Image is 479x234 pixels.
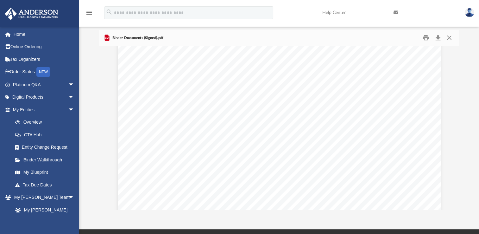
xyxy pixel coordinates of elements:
span: ! [356,87,362,184]
a: Home [4,28,84,41]
button: Download [432,33,444,43]
img: Anderson Advisors Platinum Portal [3,8,60,20]
a: Digital Productsarrow_drop_down [4,91,84,104]
a: CTA Hub [9,128,84,141]
a: My Blueprint [9,166,81,179]
img: User Pic [465,8,474,17]
span: ! [342,87,356,184]
a: Entity Change Request [9,141,84,154]
i: search [106,9,113,16]
a: Overview [9,116,84,129]
a: Binder Walkthrough [9,153,84,166]
span: arrow_drop_down [68,103,81,116]
a: My Entitiesarrow_drop_down [4,103,84,116]
span: arrow_drop_down [68,91,81,104]
span: arrow_drop_down [68,78,81,91]
span: # [354,87,359,184]
div: Preview [99,30,459,210]
a: Order StatusNEW [4,66,84,79]
div: File preview [99,46,459,210]
button: Close [443,33,455,43]
a: Tax Due Dates [9,179,84,191]
div: NEW [36,67,50,77]
button: Print [419,33,432,43]
a: My [PERSON_NAME] Team [9,204,78,224]
span: Binder Documents (Signed).pdf [111,35,163,41]
span: arrow_drop_down [68,191,81,204]
span: " [351,87,356,184]
a: Tax Organizers [4,53,84,66]
span: $ [365,87,371,184]
a: Online Ordering [4,41,84,53]
i: menu [85,9,93,16]
a: Platinum Q&Aarrow_drop_down [4,78,84,91]
div: Document Viewer [99,46,459,210]
a: My [PERSON_NAME] Teamarrow_drop_down [4,191,81,204]
span: $ [359,87,365,184]
a: menu [85,12,93,16]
